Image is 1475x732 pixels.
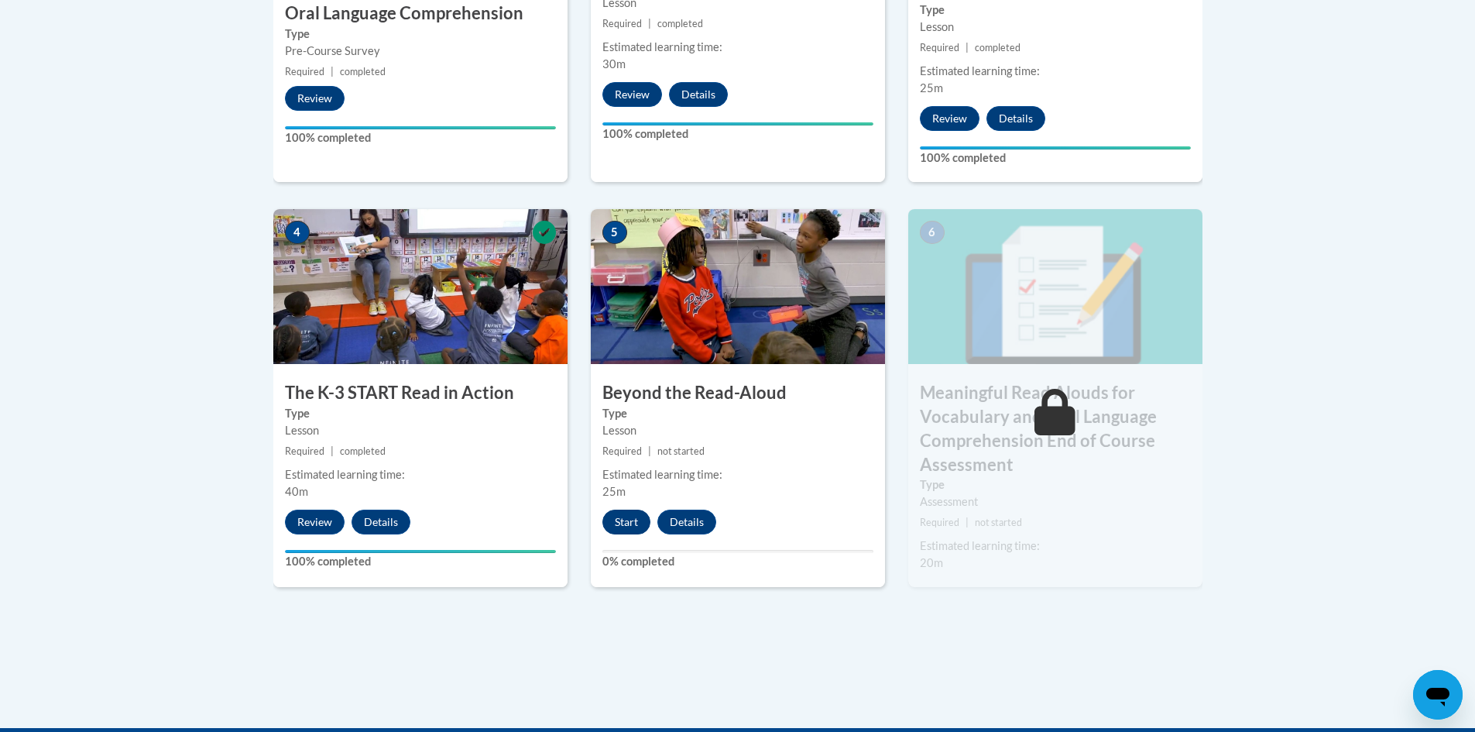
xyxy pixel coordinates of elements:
[285,126,556,129] div: Your progress
[591,209,885,364] img: Course Image
[285,405,556,422] label: Type
[602,422,873,439] div: Lesson
[602,553,873,570] label: 0% completed
[920,42,959,53] span: Required
[920,149,1191,167] label: 100% completed
[920,221,945,244] span: 6
[285,445,324,457] span: Required
[273,381,568,405] h3: The K-3 START Read in Action
[331,445,334,457] span: |
[352,510,410,534] button: Details
[657,445,705,457] span: not started
[966,42,969,53] span: |
[920,538,1191,555] div: Estimated learning time:
[648,18,651,29] span: |
[602,510,650,534] button: Start
[602,485,626,498] span: 25m
[602,405,873,422] label: Type
[669,82,728,107] button: Details
[285,553,556,570] label: 100% completed
[657,510,716,534] button: Details
[273,209,568,364] img: Course Image
[331,66,334,77] span: |
[920,493,1191,510] div: Assessment
[602,57,626,70] span: 30m
[920,2,1191,19] label: Type
[602,18,642,29] span: Required
[920,146,1191,149] div: Your progress
[602,82,662,107] button: Review
[602,445,642,457] span: Required
[285,550,556,553] div: Your progress
[966,517,969,528] span: |
[986,106,1045,131] button: Details
[285,466,556,483] div: Estimated learning time:
[920,63,1191,80] div: Estimated learning time:
[920,106,979,131] button: Review
[591,381,885,405] h3: Beyond the Read-Aloud
[657,18,703,29] span: completed
[920,517,959,528] span: Required
[1413,670,1463,720] iframe: Button to launch messaging window
[285,86,345,111] button: Review
[920,556,943,569] span: 20m
[285,510,345,534] button: Review
[340,445,386,457] span: completed
[285,26,556,43] label: Type
[602,125,873,143] label: 100% completed
[285,129,556,146] label: 100% completed
[920,81,943,95] span: 25m
[285,485,308,498] span: 40m
[975,42,1020,53] span: completed
[602,122,873,125] div: Your progress
[602,221,627,244] span: 5
[602,466,873,483] div: Estimated learning time:
[920,19,1191,36] div: Lesson
[285,66,324,77] span: Required
[285,221,310,244] span: 4
[340,66,386,77] span: completed
[602,39,873,56] div: Estimated learning time:
[920,476,1191,493] label: Type
[975,517,1022,528] span: not started
[285,43,556,60] div: Pre-Course Survey
[908,209,1202,364] img: Course Image
[648,445,651,457] span: |
[908,381,1202,476] h3: Meaningful Read Alouds for Vocabulary and Oral Language Comprehension End of Course Assessment
[285,422,556,439] div: Lesson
